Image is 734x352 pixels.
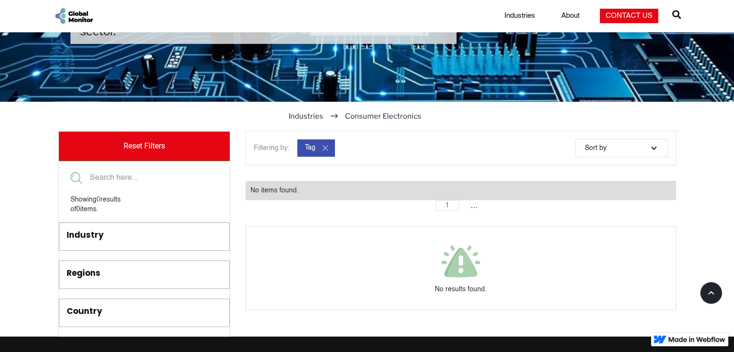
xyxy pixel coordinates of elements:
a: Regions [59,261,230,288]
a: Contact Us [600,9,658,23]
div: Regions [67,267,100,279]
a: Reset Filters [59,132,230,161]
span: 0 [97,196,100,203]
a: Industries [499,11,541,21]
div: Industry [67,229,104,241]
div: ... [463,200,486,211]
a: Industries [289,111,323,121]
div: No results found. [435,284,487,294]
span:  [672,8,681,21]
a: Industry [59,223,230,250]
a:  [672,6,681,26]
div: List [246,200,676,211]
a: About [555,11,585,21]
img: Made in Webflow [668,337,725,342]
div: Filtering by: [254,143,290,153]
div: No items found. [250,186,671,195]
img: close icon [319,142,331,154]
div: Sort by [585,143,607,153]
div: Showing results of items. [59,195,230,214]
a: home [54,7,94,25]
div: Tag [305,143,316,153]
span: 0 [76,206,80,213]
div: Country [67,305,102,317]
a: Country [59,299,230,326]
input: Search here... [59,169,230,187]
a: 1 [436,200,459,211]
div: Consumer Electronics [345,111,421,121]
div: Sort by [575,139,668,157]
